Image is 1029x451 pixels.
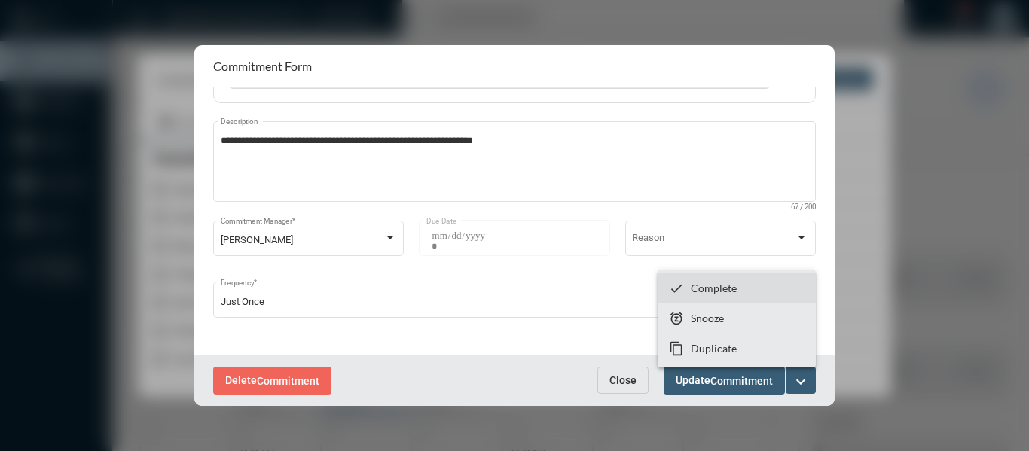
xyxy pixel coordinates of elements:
p: Duplicate [691,342,737,355]
p: Snooze [691,312,724,325]
mat-icon: content_copy [669,341,684,356]
mat-icon: checkmark [669,281,684,296]
p: Complete [691,282,737,294]
mat-icon: snooze [669,311,684,326]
